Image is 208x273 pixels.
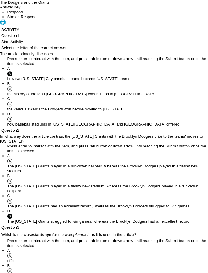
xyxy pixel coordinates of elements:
[7,66,10,71] span: A
[17,128,19,133] span: 2
[7,10,208,15] li: This is the Respond Tab
[7,248,10,253] span: A
[7,81,10,86] span: B
[17,33,19,38] span: 1
[7,238,206,248] span: Press enter to interact with the item, and press tab button or down arrow until reaching the Subm...
[36,232,53,237] strong: antonym
[1,39,24,44] span: Start Activity.
[73,232,89,237] em: plummet
[1,45,207,50] p: Select the letter of the correct answer.
[7,158,12,164] img: A.gif
[7,263,10,268] span: B
[7,153,10,158] span: A
[7,56,206,66] span: Press enter to interact with the item, and press tab button or down arrow until reaching the Subm...
[7,116,12,122] img: D.gif
[7,253,12,258] img: A.gif
[7,248,208,263] li: offset
[7,66,208,81] li: how two [US_STATE] City baseball teams became [US_STATE] teams
[7,198,12,204] img: C.gif
[7,81,208,96] li: the history of the land [GEOGRAPHIC_DATA] was built on in [GEOGRAPHIC_DATA]
[17,225,19,230] span: 3
[7,96,10,101] span: C
[7,96,208,112] li: the various awards the Dodgers won before moving to [US_STATE]
[1,128,207,133] p: Question
[7,178,12,184] img: B.gif
[7,15,208,19] li: This is the Stretch Respond Tab
[7,194,208,209] li: The [US_STATE] Giants had an excellent record, whereas the Brooklyn Dodgers struggled to win games.
[7,209,208,224] li: The [US_STATE] Giants struggled to win games, whereas the Brooklyn Dodgers had an excellent record.
[7,101,12,107] img: C.gif
[7,112,10,116] span: D
[7,214,12,219] img: D_filled.gif
[7,144,206,153] span: Press enter to interact with the item, and press tab button or down arrow until reaching the Subm...
[7,174,10,178] span: B
[1,225,207,230] p: Question
[1,27,207,32] h3: ACTIVITY
[7,71,12,76] img: A_filled.gif
[7,112,208,127] li: how baseball stadiums in [US_STATE][GEOGRAPHIC_DATA] and [GEOGRAPHIC_DATA] differed
[1,33,207,38] p: Question
[7,194,10,198] span: C
[7,86,12,92] img: B.gif
[7,174,208,194] li: The [US_STATE] Giants played in a flashy new stadium, whereas the Brooklyn Dodgers played in a ru...
[1,232,207,237] p: Which is the closest for the word , as it is used in the article?
[7,153,208,174] li: The [US_STATE] Giants played in a run-down ballpark, whereas the Brooklyn Dodgers played in a fla...
[7,209,10,213] span: D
